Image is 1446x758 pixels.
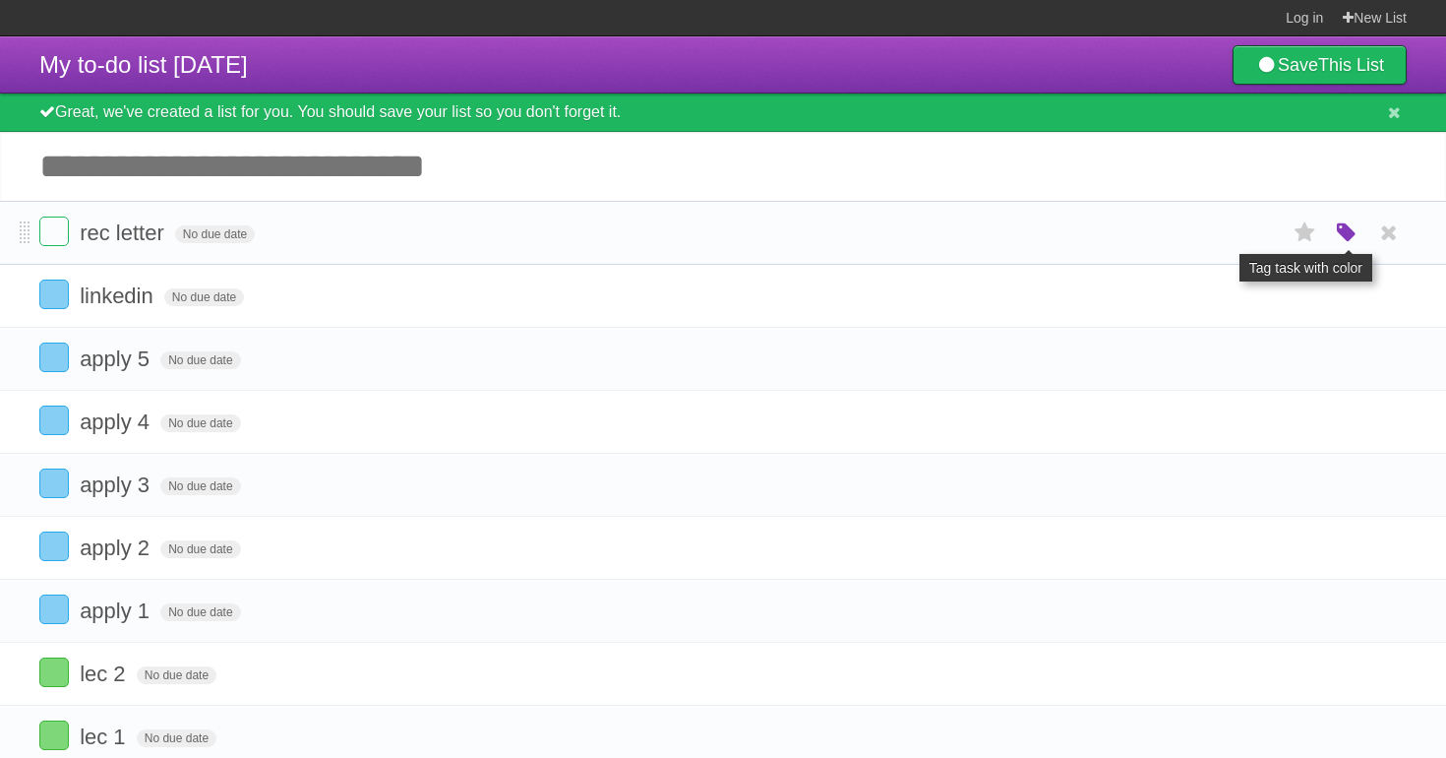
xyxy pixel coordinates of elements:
label: Done [39,721,69,750]
b: This List [1318,55,1384,75]
span: No due date [137,729,216,747]
span: No due date [160,351,240,369]
a: SaveThis List [1233,45,1407,85]
span: No due date [160,540,240,558]
span: No due date [164,288,244,306]
label: Done [39,595,69,624]
span: rec letter [80,221,169,245]
label: Star task [1287,217,1324,249]
span: No due date [160,603,240,621]
label: Done [39,217,69,246]
label: Done [39,658,69,687]
span: No due date [175,225,255,243]
label: Done [39,469,69,498]
span: lec 2 [80,662,130,686]
label: Done [39,532,69,561]
span: No due date [160,414,240,432]
span: apply 3 [80,473,154,497]
span: apply 4 [80,410,154,434]
span: No due date [160,477,240,495]
label: Done [39,343,69,372]
span: apply 5 [80,347,154,371]
span: linkedin [80,284,158,308]
span: No due date [137,666,216,684]
span: lec 1 [80,725,130,749]
label: Done [39,280,69,309]
span: apply 2 [80,536,154,560]
span: apply 1 [80,599,154,623]
span: My to-do list [DATE] [39,51,248,78]
label: Done [39,406,69,435]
